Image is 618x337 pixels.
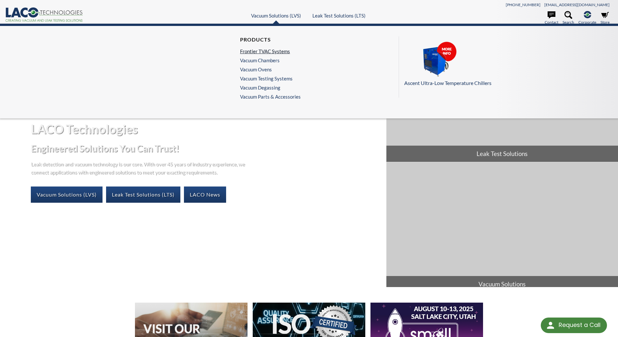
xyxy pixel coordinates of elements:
[404,79,606,87] p: Ascent Ultra-Low Temperature Chillers
[544,2,610,7] a: [EMAIL_ADDRESS][DOMAIN_NAME]
[31,121,381,137] h1: LACO Technologies
[240,76,297,81] a: Vacuum Testing Systems
[240,57,297,63] a: Vacuum Chambers
[31,160,248,176] p: Leak detection and vacuum technology is our core. With over 45 years of industry experience, we c...
[240,94,301,100] a: Vacuum Parts & Accessories
[386,162,618,292] a: Vacuum Solutions
[545,320,556,331] img: round button
[31,187,103,203] a: Vacuum Solutions (LVS)
[578,19,596,25] span: Corporate
[386,146,618,162] span: Leak Test Solutions
[545,11,558,25] a: Contact
[240,85,297,90] a: Vacuum Degassing
[600,11,610,25] a: Store
[559,318,600,332] div: Request a Call
[184,187,226,203] a: LACO News
[251,13,301,18] a: Vacuum Solutions (LVS)
[404,42,469,78] img: Ascent_Chillers_Pods__LVS_.png
[404,42,606,87] a: Ascent Ultra-Low Temperature Chillers
[563,11,574,25] a: Search
[312,13,366,18] a: Leak Test Solutions (LTS)
[240,66,297,72] a: Vacuum Ovens
[106,187,180,203] a: Leak Test Solutions (LTS)
[506,2,540,7] a: [PHONE_NUMBER]
[240,48,297,54] a: Frontier TVAC Systems
[31,142,381,154] h2: Engineered Solutions You Can Trust!
[541,318,607,333] div: Request a Call
[240,36,297,43] h4: Products
[386,276,618,292] span: Vacuum Solutions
